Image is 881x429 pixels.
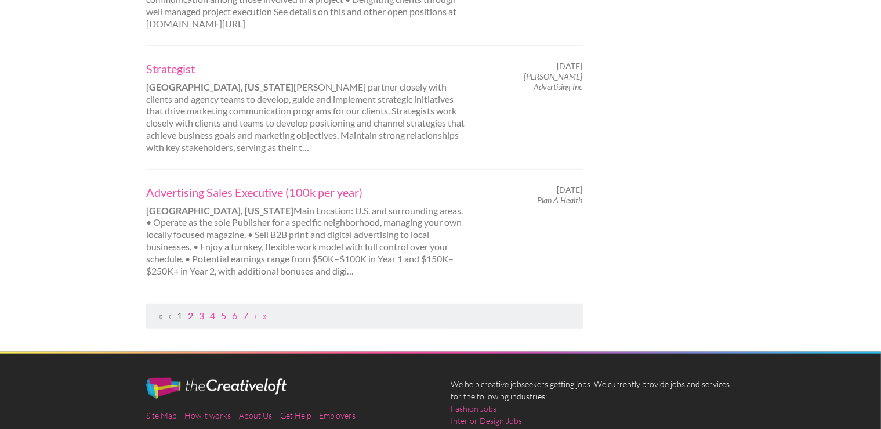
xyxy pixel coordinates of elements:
[158,310,162,321] span: First Page
[146,81,293,92] strong: [GEOGRAPHIC_DATA], [US_STATE]
[168,310,171,321] span: Previous Page
[243,310,248,321] a: Page 7
[451,414,522,427] a: Interior Design Jobs
[146,205,293,216] strong: [GEOGRAPHIC_DATA], [US_STATE]
[221,310,226,321] a: Page 5
[199,310,204,321] a: Page 3
[538,195,583,205] em: Plan A Health
[146,378,287,399] img: The Creative Loft
[232,310,237,321] a: Page 6
[146,61,469,76] a: Strategist
[451,402,496,414] a: Fashion Jobs
[146,185,469,200] a: Advertising Sales Executive (100k per year)
[557,185,583,195] span: [DATE]
[319,410,356,420] a: Employers
[146,410,176,420] a: Site Map
[210,310,215,321] a: Page 4
[524,71,583,92] em: [PERSON_NAME] Advertising Inc
[254,310,257,321] a: Next Page
[263,310,267,321] a: Last Page, Page 251
[136,61,479,154] div: [PERSON_NAME] partner closely with clients and agency teams to develop, guide and implement strat...
[239,410,272,420] a: About Us
[136,185,479,277] div: Main Location: U.S. and surrounding areas. • Operate as the sole Publisher for a specific neighbo...
[184,410,231,420] a: How it works
[177,310,182,321] a: Page 1
[280,410,311,420] a: Get Help
[188,310,193,321] a: Page 2
[557,61,583,71] span: [DATE]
